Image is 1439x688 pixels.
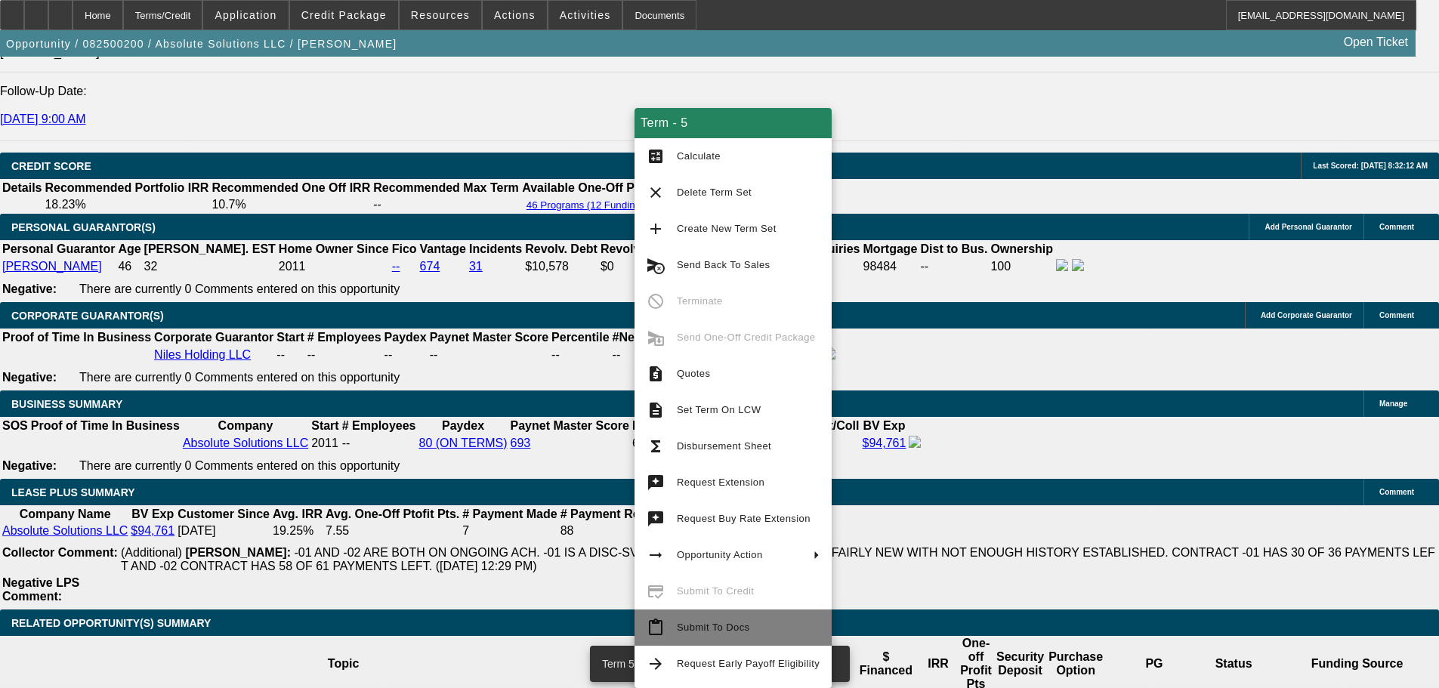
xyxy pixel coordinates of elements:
div: 62 [632,437,690,450]
b: Personal Guarantor [2,242,115,255]
a: -- [392,260,400,273]
span: Calculate [677,150,721,162]
td: 19.25% [272,523,323,538]
b: Negative: [2,282,57,295]
span: Request Buy Rate Extension [677,513,811,524]
span: CORPORATE GUARANTOR(S) [11,310,164,322]
mat-icon: arrow_right_alt [647,546,665,564]
b: # Employees [307,331,381,344]
span: 2011 [279,260,306,273]
td: 18.23% [44,197,209,212]
span: Add Personal Guarantor [1265,223,1352,231]
td: $10,578 [524,258,598,275]
span: RELATED OPPORTUNITY(S) SUMMARY [11,617,211,629]
b: Start [311,419,338,432]
mat-icon: try [647,474,665,492]
a: Absolute Solutions LLC [183,437,308,449]
span: Application [215,9,276,21]
button: Activities [548,1,622,29]
div: Term 5 calculated & updated successfully. [590,646,844,682]
b: Paydex [384,331,427,344]
b: Revolv. Debt [525,242,598,255]
span: (Additional) [121,546,182,559]
mat-icon: add [647,220,665,238]
mat-icon: clear [647,184,665,202]
span: Set Term On LCW [677,404,761,415]
span: Quotes [677,368,710,379]
span: Comment [1379,223,1414,231]
th: Proof of Time In Business [2,330,152,345]
button: Resources [400,1,481,29]
b: Paynet Master Score [511,419,629,432]
b: Avg. One-Off Ptofit Pts. [326,508,459,520]
td: 100 [990,258,1054,275]
b: Age [118,242,141,255]
b: Paynet Master Score [430,331,548,344]
a: $94,761 [863,437,906,449]
a: Niles Holding LLC [154,348,251,361]
div: -- [430,348,548,362]
span: Comment [1379,488,1414,496]
td: 7 [462,523,557,538]
mat-icon: cancel_schedule_send [647,256,665,274]
a: 31 [469,260,483,273]
td: 32 [144,258,276,275]
b: [PERSON_NAME]. EST [144,242,276,255]
b: # Inquiries [799,242,860,255]
button: Credit Package [290,1,398,29]
b: Avg. IRR [273,508,323,520]
b: [PERSON_NAME]: [185,546,291,559]
span: Credit Package [301,9,387,21]
b: Company Name [20,508,111,520]
b: Ownership [990,242,1053,255]
td: 46 [117,258,141,275]
b: # Employees [342,419,416,432]
span: Create New Term Set [677,223,777,234]
a: 674 [420,260,440,273]
button: Application [203,1,288,29]
th: Proof of Time In Business [30,418,181,433]
span: There are currently 0 Comments entered on this opportunity [79,282,400,295]
span: Delete Term Set [677,187,752,198]
mat-icon: try [647,510,665,528]
b: # Payment Remaining [560,508,686,520]
span: Resources [411,9,470,21]
td: 2011 [310,435,339,452]
td: -- [276,347,304,363]
td: 88 [560,523,687,538]
td: 98484 [863,258,919,275]
span: Opportunity / 082500200 / Absolute Solutions LLC / [PERSON_NAME] [6,38,397,50]
div: -- [613,348,677,362]
th: Recommended One Off IRR [211,180,371,196]
b: Collector Comment: [2,546,118,559]
b: Company [218,419,273,432]
td: 7.55 [325,523,460,538]
span: Manage [1379,400,1407,408]
mat-icon: arrow_forward [647,655,665,673]
td: -- [372,197,520,212]
mat-icon: description [647,401,665,419]
th: Recommended Portfolio IRR [44,180,209,196]
td: [DATE] [177,523,270,538]
span: Submit To Docs [677,622,749,633]
b: Corporate Guarantor [154,331,273,344]
td: -- [920,258,989,275]
td: -- [384,347,428,363]
button: 46 Programs (12 Funding Source) [522,199,684,211]
span: Request Early Payoff Eligibility [677,658,820,669]
span: CREDIT SCORE [11,160,91,172]
b: # Payment Made [462,508,557,520]
td: -- [307,347,382,363]
a: Open Ticket [1338,29,1414,55]
mat-icon: content_paste [647,619,665,637]
span: Add Corporate Guarantor [1261,311,1352,319]
button: Actions [483,1,547,29]
a: 80 (ON TERMS) [418,437,507,449]
img: facebook-icon.png [1056,259,1068,271]
span: There are currently 0 Comments entered on this opportunity [79,459,400,472]
img: facebook-icon.png [909,436,921,448]
th: SOS [2,418,29,433]
a: Absolute Solutions LLC [2,524,128,537]
a: [PERSON_NAME] [2,260,102,273]
th: Available One-Off Programs [521,180,684,196]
